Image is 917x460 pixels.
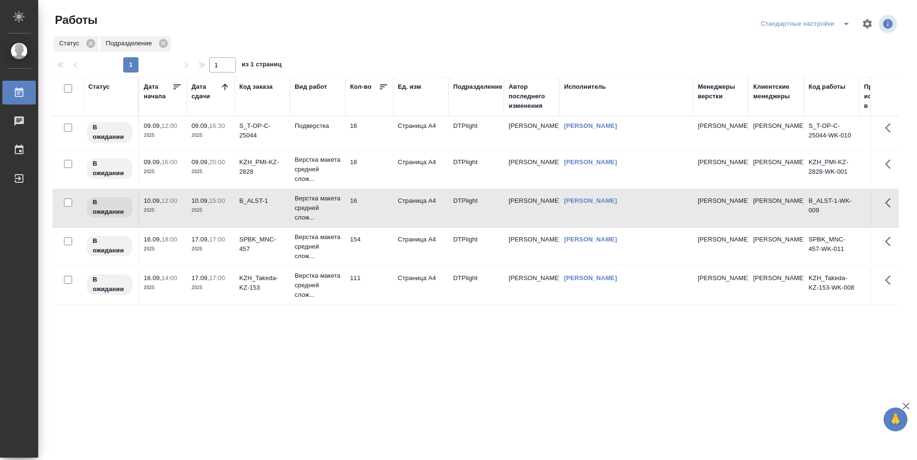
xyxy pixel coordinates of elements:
[879,153,902,176] button: Здесь прячутся важные кнопки
[748,269,804,302] td: [PERSON_NAME]
[106,39,155,48] p: Подразделение
[753,82,799,101] div: Клиентские менеджеры
[564,122,617,129] a: [PERSON_NAME]
[448,230,504,263] td: DTPlight
[295,271,341,300] p: Верстка макета средней слож...
[239,273,285,293] div: KZH_Takeda-KZ-153
[144,206,182,215] p: 2025
[804,269,859,302] td: KZH_Takeda-KZ-153-WK-008
[161,274,177,282] p: 14:00
[698,196,744,206] p: [PERSON_NAME]
[144,244,182,254] p: 2025
[144,236,161,243] p: 16.09,
[192,197,209,204] p: 10.09,
[192,122,209,129] p: 09.09,
[161,158,177,166] p: 16:00
[93,159,127,178] p: В ожидании
[887,409,904,429] span: 🙏
[88,82,110,92] div: Статус
[144,167,182,177] p: 2025
[144,283,182,293] p: 2025
[804,230,859,263] td: SPBK_MNC-457-WK-011
[698,157,744,167] p: [PERSON_NAME]
[564,236,617,243] a: [PERSON_NAME]
[698,82,744,101] div: Менеджеры верстки
[564,197,617,204] a: [PERSON_NAME]
[161,197,177,204] p: 12:00
[504,191,559,225] td: [PERSON_NAME]
[879,191,902,214] button: Здесь прячутся важные кнопки
[564,82,606,92] div: Исполнитель
[209,274,225,282] p: 17:00
[698,273,744,283] p: [PERSON_NAME]
[698,235,744,244] p: [PERSON_NAME]
[879,230,902,253] button: Здесь прячутся важные кнопки
[448,191,504,225] td: DTPlight
[804,191,859,225] td: B_ALST-1-WK-009
[564,274,617,282] a: [PERSON_NAME]
[393,230,448,263] td: Страница А4
[448,116,504,150] td: DTPlight
[748,116,804,150] td: [PERSON_NAME]
[448,269,504,302] td: DTPlight
[144,274,161,282] p: 16.09,
[192,131,230,140] p: 2025
[192,82,220,101] div: Дата сдачи
[100,36,171,52] div: Подразделение
[209,122,225,129] p: 16:30
[350,82,372,92] div: Кол-во
[879,15,899,33] span: Посмотреть информацию
[144,82,172,101] div: Дата начала
[448,153,504,186] td: DTPlight
[86,157,133,180] div: Исполнитель назначен, приступать к работе пока рано
[884,408,907,431] button: 🙏
[758,16,856,31] div: split button
[748,153,804,186] td: [PERSON_NAME]
[239,82,273,92] div: Код заказа
[295,121,341,131] p: Подверстка
[161,122,177,129] p: 12:00
[748,191,804,225] td: [PERSON_NAME]
[509,82,554,111] div: Автор последнего изменения
[393,153,448,186] td: Страница А4
[209,158,225,166] p: 20:00
[239,235,285,254] div: SPBK_MNC-457
[295,82,327,92] div: Вид работ
[345,230,393,263] td: 154
[804,116,859,150] td: S_T-OP-C-25044-WK-010
[86,121,133,144] div: Исполнитель назначен, приступать к работе пока рано
[879,116,902,139] button: Здесь прячутся важные кнопки
[698,121,744,131] p: [PERSON_NAME]
[564,158,617,166] a: [PERSON_NAME]
[295,232,341,261] p: Верстка макета средней слож...
[192,283,230,293] p: 2025
[93,275,127,294] p: В ожидании
[809,82,845,92] div: Код работы
[192,236,209,243] p: 17.09,
[53,12,97,28] span: Работы
[86,235,133,257] div: Исполнитель назначен, приступать к работе пока рано
[192,244,230,254] p: 2025
[345,116,393,150] td: 16
[144,122,161,129] p: 09.09,
[295,194,341,222] p: Верстка макета средней слож...
[504,153,559,186] td: [PERSON_NAME]
[239,121,285,140] div: S_T-OP-C-25044
[86,273,133,296] div: Исполнитель назначен, приступать к работе пока рано
[864,82,907,111] div: Прогресс исполнителя в SC
[53,36,98,52] div: Статус
[93,198,127,217] p: В ожидании
[345,153,393,186] td: 18
[345,269,393,302] td: 111
[345,191,393,225] td: 16
[393,269,448,302] td: Страница А4
[161,236,177,243] p: 18:00
[295,155,341,184] p: Верстка макета средней слож...
[93,236,127,255] p: В ожидании
[879,269,902,292] button: Здесь прячутся важные кнопки
[393,191,448,225] td: Страница А4
[453,82,502,92] div: Подразделение
[192,274,209,282] p: 17.09,
[144,158,161,166] p: 09.09,
[209,197,225,204] p: 15:00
